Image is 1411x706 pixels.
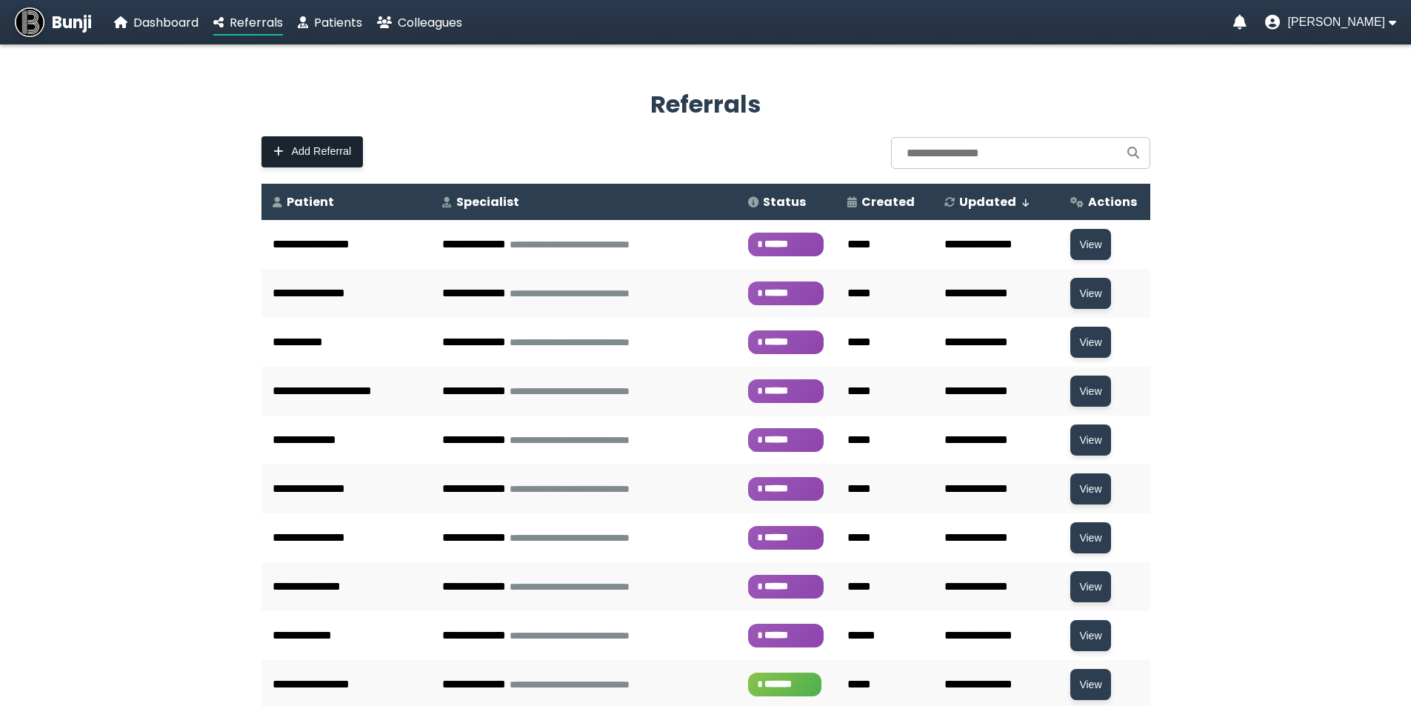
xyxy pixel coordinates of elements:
span: Patients [314,14,362,31]
h2: Referrals [261,87,1150,122]
th: Created [836,184,933,220]
a: Patients [298,13,362,32]
button: View [1070,620,1110,651]
a: Referrals [213,13,283,32]
a: Colleagues [377,13,462,32]
a: Dashboard [114,13,199,32]
span: Referrals [230,14,283,31]
a: Bunji [15,7,92,37]
a: Notifications [1233,15,1247,30]
button: View [1070,278,1110,309]
span: Colleagues [398,14,462,31]
button: View [1070,571,1110,602]
span: Dashboard [133,14,199,31]
th: Status [737,184,836,220]
button: User menu [1265,15,1396,30]
span: [PERSON_NAME] [1287,16,1385,29]
span: Add Referral [292,145,352,158]
th: Specialist [431,184,737,220]
button: View [1070,376,1110,407]
th: Patient [261,184,431,220]
button: View [1070,669,1110,700]
img: Bunji Dental Referral Management [15,7,44,37]
button: View [1070,229,1110,260]
button: View [1070,327,1110,358]
button: View [1070,473,1110,504]
button: Add Referral [261,136,364,167]
th: Updated [933,184,1059,220]
span: Bunji [52,10,92,35]
th: Actions [1059,184,1150,220]
button: View [1070,522,1110,553]
button: View [1070,424,1110,456]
